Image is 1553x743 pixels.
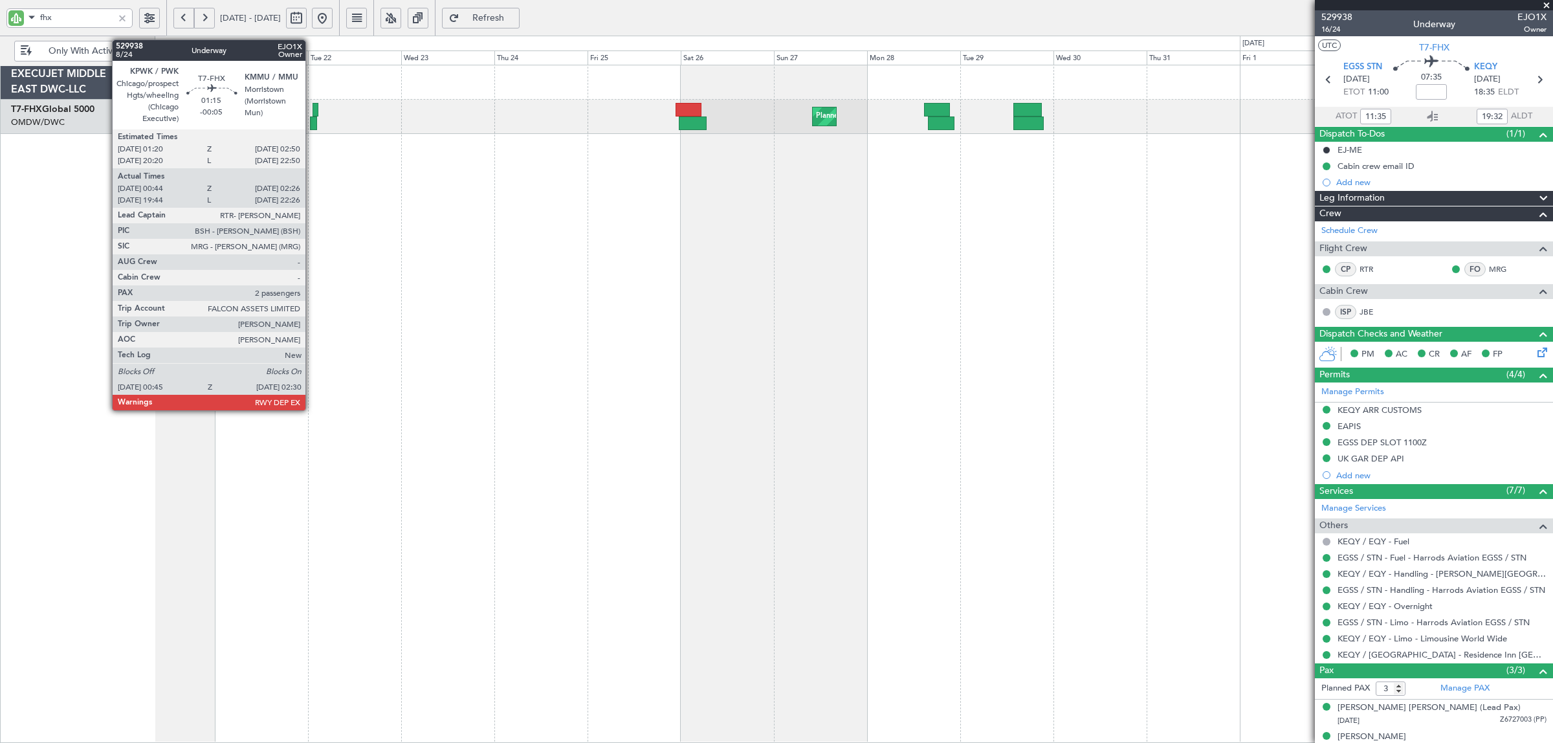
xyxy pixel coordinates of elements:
span: (4/4) [1506,368,1525,381]
div: UK GAR DEP API [1338,453,1404,464]
span: AF [1461,348,1471,361]
div: Thu 31 [1147,50,1240,66]
span: 18:35 [1474,86,1495,99]
div: KEQY ARR CUSTOMS [1338,405,1422,416]
span: [DATE] [1474,73,1501,86]
input: A/C (Reg. or Type) [40,8,113,27]
span: [DATE] [1338,716,1360,726]
input: --:-- [1360,109,1391,124]
div: EGSS DEP SLOT 1100Z [1338,437,1427,448]
div: Mon 21 [215,50,308,66]
span: T7-FHX [11,105,42,114]
span: ELDT [1498,86,1519,99]
div: Fri 25 [588,50,681,66]
span: Dispatch To-Dos [1319,127,1385,142]
a: Manage Services [1321,502,1386,515]
span: ETOT [1343,86,1365,99]
div: Sun 27 [774,50,867,66]
span: Pax [1319,663,1334,678]
button: Only With Activity [14,41,140,61]
span: 16/24 [1321,24,1352,35]
span: Refresh [462,14,515,23]
div: Sun 20 [122,50,215,66]
div: [PERSON_NAME] [PERSON_NAME] (Lead Pax) [1338,702,1521,715]
a: EGSS / STN - Fuel - Harrods Aviation EGSS / STN [1338,552,1526,563]
a: Schedule Crew [1321,225,1378,238]
span: [DATE] [1343,73,1370,86]
a: JBE [1360,306,1389,318]
span: Cabin Crew [1319,284,1368,299]
span: EJO1X [1517,10,1547,24]
span: Only With Activity [34,47,136,56]
span: EGSS STN [1343,61,1382,74]
span: Flight Crew [1319,241,1367,256]
a: EGSS / STN - Limo - Harrods Aviation EGSS / STN [1338,617,1530,628]
span: ALDT [1511,110,1532,123]
a: Manage PAX [1440,682,1490,695]
span: Z6727003 (PP) [1500,715,1547,726]
span: Permits [1319,368,1350,383]
span: Owner [1517,24,1547,35]
div: Underway [1413,17,1455,31]
div: FO [1464,262,1486,276]
span: T7-FHX [1419,41,1449,54]
button: Refresh [442,8,520,28]
div: Mon 28 [867,50,960,66]
div: CP [1335,262,1356,276]
a: OMDW/DWC [11,116,65,128]
div: Tue 22 [308,50,401,66]
span: Leg Information [1319,191,1385,206]
div: ISP [1335,305,1356,319]
div: EAPIS [1338,421,1361,432]
div: Cabin crew email ID [1338,161,1415,172]
a: Manage Permits [1321,386,1384,399]
div: Planned Maint [GEOGRAPHIC_DATA] ([GEOGRAPHIC_DATA]) [816,107,1020,126]
span: 529938 [1321,10,1352,24]
span: [DATE] - [DATE] [220,12,281,24]
span: Others [1319,518,1348,533]
a: KEQY / EQY - Limo - Limousine World Wide [1338,633,1507,644]
a: RTR [1360,263,1389,275]
div: [DATE] [1242,38,1264,49]
label: Planned PAX [1321,682,1370,695]
span: (3/3) [1506,663,1525,677]
span: ATOT [1336,110,1357,123]
span: Services [1319,484,1353,499]
span: KEQY [1474,61,1497,74]
input: --:-- [1477,109,1508,124]
span: Crew [1319,206,1341,221]
a: EGSS / STN - Handling - Harrods Aviation EGSS / STN [1338,584,1545,595]
div: Tue 29 [960,50,1053,66]
button: UTC [1318,39,1341,51]
a: KEQY / EQY - Overnight [1338,601,1433,612]
div: Thu 24 [494,50,588,66]
span: PM [1361,348,1374,361]
a: T7-FHXGlobal 5000 [11,105,94,114]
div: Wed 23 [401,50,494,66]
span: CR [1429,348,1440,361]
span: Dispatch Checks and Weather [1319,327,1442,342]
a: KEQY / EQY - Handling - [PERSON_NAME][GEOGRAPHIC_DATA] [1338,568,1547,579]
div: [DATE] [157,38,179,49]
div: Fri 1 [1240,50,1333,66]
span: FP [1493,348,1503,361]
a: MRG [1489,263,1518,275]
span: 11:00 [1368,86,1389,99]
span: (7/7) [1506,483,1525,497]
div: EJ-ME [1338,144,1362,155]
a: KEQY / [GEOGRAPHIC_DATA] - Residence Inn [GEOGRAPHIC_DATA]/[GEOGRAPHIC_DATA] [1338,649,1547,660]
div: Add new [1336,470,1547,481]
div: Wed 30 [1053,50,1147,66]
span: 07:35 [1421,71,1442,84]
span: AC [1396,348,1407,361]
a: KEQY / EQY - Fuel [1338,536,1409,547]
span: (1/1) [1506,127,1525,140]
div: Sat 26 [681,50,774,66]
div: Add new [1336,177,1547,188]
